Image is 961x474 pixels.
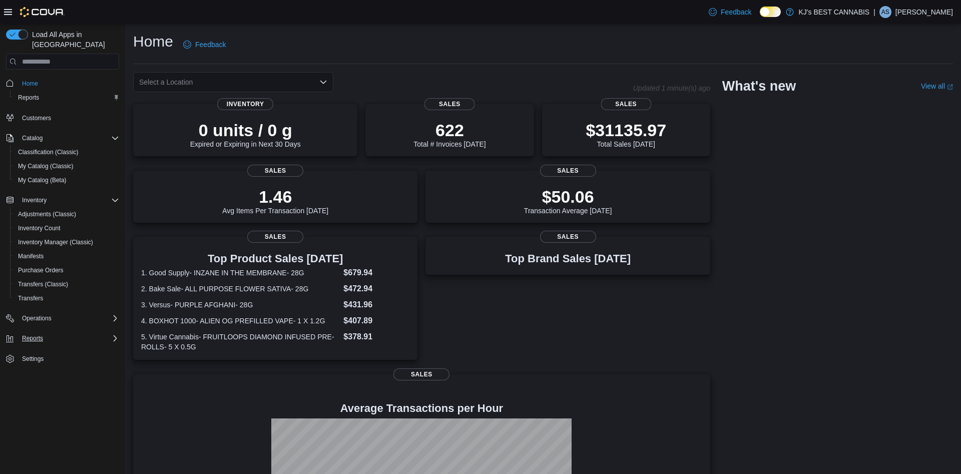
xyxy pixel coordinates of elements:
[424,98,475,110] span: Sales
[18,352,119,365] span: Settings
[10,291,123,305] button: Transfers
[10,235,123,249] button: Inventory Manager (Classic)
[2,193,123,207] button: Inventory
[18,252,44,260] span: Manifests
[20,7,65,17] img: Cova
[22,80,38,88] span: Home
[141,253,409,265] h3: Top Product Sales [DATE]
[18,312,56,324] button: Operations
[10,91,123,105] button: Reports
[18,332,119,344] span: Reports
[586,120,666,140] p: $31135.97
[879,6,891,18] div: ANAND SAINI
[633,84,710,92] p: Updated 1 minute(s) ago
[22,355,44,363] span: Settings
[14,146,83,158] a: Classification (Classic)
[393,368,449,380] span: Sales
[2,311,123,325] button: Operations
[2,331,123,345] button: Reports
[18,210,76,218] span: Adjustments (Classic)
[14,174,71,186] a: My Catalog (Beta)
[540,231,596,243] span: Sales
[873,6,875,18] p: |
[14,292,47,304] a: Transfers
[18,312,119,324] span: Operations
[18,194,51,206] button: Inventory
[881,6,889,18] span: AS
[22,134,43,142] span: Catalog
[18,112,55,124] a: Customers
[14,278,119,290] span: Transfers (Classic)
[413,120,486,148] div: Total # Invoices [DATE]
[222,187,328,207] p: 1.46
[14,264,68,276] a: Purchase Orders
[10,173,123,187] button: My Catalog (Beta)
[2,111,123,125] button: Customers
[14,174,119,186] span: My Catalog (Beta)
[28,30,119,50] span: Load All Apps in [GEOGRAPHIC_DATA]
[947,84,953,90] svg: External link
[10,221,123,235] button: Inventory Count
[540,165,596,177] span: Sales
[18,162,74,170] span: My Catalog (Classic)
[10,277,123,291] button: Transfers (Classic)
[799,6,870,18] p: KJ's BEST CANNABIS
[895,6,953,18] p: [PERSON_NAME]
[22,314,52,322] span: Operations
[141,332,339,352] dt: 5. Virtue Cannabis- FRUITLOOPS DIAMOND INFUSED PRE-ROLLS- 5 X 0.5G
[141,268,339,278] dt: 1. Good Supply- INZANE IN THE MEMBRANE- 28G
[18,132,47,144] button: Catalog
[141,316,339,326] dt: 4. BOXHOT 1000- ALIEN OG PREFILLED VAPE- 1 X 1.2G
[2,76,123,90] button: Home
[601,98,651,110] span: Sales
[247,165,303,177] span: Sales
[195,40,226,50] span: Feedback
[413,120,486,140] p: 622
[14,222,119,234] span: Inventory Count
[141,402,702,414] h4: Average Transactions per Hour
[247,231,303,243] span: Sales
[14,208,80,220] a: Adjustments (Classic)
[14,236,119,248] span: Inventory Manager (Classic)
[2,131,123,145] button: Catalog
[343,283,409,295] dd: $472.94
[18,332,47,344] button: Reports
[14,208,119,220] span: Adjustments (Classic)
[141,284,339,294] dt: 2. Bake Sale- ALL PURPOSE FLOWER SATIVA- 28G
[343,315,409,327] dd: $407.89
[14,278,72,290] a: Transfers (Classic)
[343,299,409,311] dd: $431.96
[10,263,123,277] button: Purchase Orders
[18,238,93,246] span: Inventory Manager (Classic)
[14,92,43,104] a: Reports
[18,176,67,184] span: My Catalog (Beta)
[222,187,328,215] div: Avg Items Per Transaction [DATE]
[721,7,751,17] span: Feedback
[18,294,43,302] span: Transfers
[14,250,119,262] span: Manifests
[22,114,51,122] span: Customers
[22,196,47,204] span: Inventory
[343,267,409,279] dd: $679.94
[14,146,119,158] span: Classification (Classic)
[14,264,119,276] span: Purchase Orders
[705,2,755,22] a: Feedback
[217,98,273,110] span: Inventory
[921,82,953,90] a: View allExternal link
[14,236,97,248] a: Inventory Manager (Classic)
[18,353,48,365] a: Settings
[133,32,173,52] h1: Home
[18,78,42,90] a: Home
[10,249,123,263] button: Manifests
[2,351,123,366] button: Settings
[14,222,65,234] a: Inventory Count
[22,334,43,342] span: Reports
[10,207,123,221] button: Adjustments (Classic)
[14,160,78,172] a: My Catalog (Classic)
[18,112,119,124] span: Customers
[524,187,612,215] div: Transaction Average [DATE]
[190,120,301,148] div: Expired or Expiring in Next 30 Days
[343,331,409,343] dd: $378.91
[505,253,631,265] h3: Top Brand Sales [DATE]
